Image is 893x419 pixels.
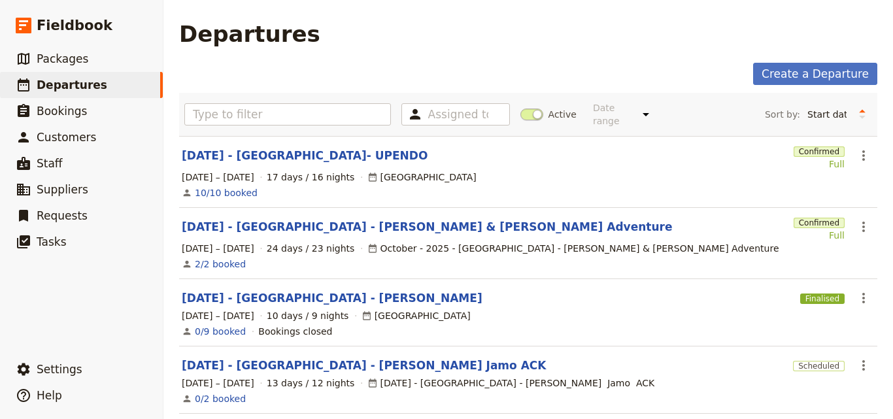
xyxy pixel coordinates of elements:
[182,358,546,373] a: [DATE] - [GEOGRAPHIC_DATA] - [PERSON_NAME] Jamo ACK
[195,186,258,199] a: View the bookings for this departure
[367,242,779,255] div: October - 2025 - [GEOGRAPHIC_DATA] - [PERSON_NAME] & [PERSON_NAME] Adventure
[195,392,246,405] a: View the bookings for this departure
[794,218,845,228] span: Confirmed
[182,309,254,322] span: [DATE] – [DATE]
[37,52,88,65] span: Packages
[267,377,355,390] span: 13 days / 12 nights
[182,290,482,306] a: [DATE] - [GEOGRAPHIC_DATA] - [PERSON_NAME]
[793,361,845,371] span: Scheduled
[179,21,320,47] h1: Departures
[852,287,875,309] button: Actions
[800,293,845,304] span: Finalised
[267,171,355,184] span: 17 days / 16 nights
[258,325,332,338] div: Bookings closed
[801,105,852,124] select: Sort by:
[195,325,246,338] a: View the bookings for this departure
[37,183,88,196] span: Suppliers
[367,377,655,390] div: [DATE] - [GEOGRAPHIC_DATA] - [PERSON_NAME] Jamo ACK
[182,148,428,163] a: [DATE] - [GEOGRAPHIC_DATA]- UPENDO
[794,146,845,157] span: Confirmed
[182,242,254,255] span: [DATE] – [DATE]
[182,377,254,390] span: [DATE] – [DATE]
[37,235,67,248] span: Tasks
[37,389,62,402] span: Help
[195,258,246,271] a: View the bookings for this departure
[182,219,672,235] a: [DATE] - [GEOGRAPHIC_DATA] - [PERSON_NAME] & [PERSON_NAME] Adventure
[794,229,845,242] div: Full
[765,108,800,121] span: Sort by:
[362,309,471,322] div: [GEOGRAPHIC_DATA]
[37,105,87,118] span: Bookings
[37,363,82,376] span: Settings
[852,216,875,238] button: Actions
[852,354,875,377] button: Actions
[37,78,107,92] span: Departures
[37,157,63,170] span: Staff
[428,107,488,122] input: Assigned to
[184,103,391,126] input: Type to filter
[753,63,877,85] a: Create a Departure
[37,16,112,35] span: Fieldbook
[182,171,254,184] span: [DATE] – [DATE]
[367,171,477,184] div: [GEOGRAPHIC_DATA]
[37,209,88,222] span: Requests
[267,309,349,322] span: 10 days / 9 nights
[852,105,872,124] button: Change sort direction
[852,144,875,167] button: Actions
[548,108,577,121] span: Active
[794,158,845,171] div: Full
[267,242,355,255] span: 24 days / 23 nights
[37,131,96,144] span: Customers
